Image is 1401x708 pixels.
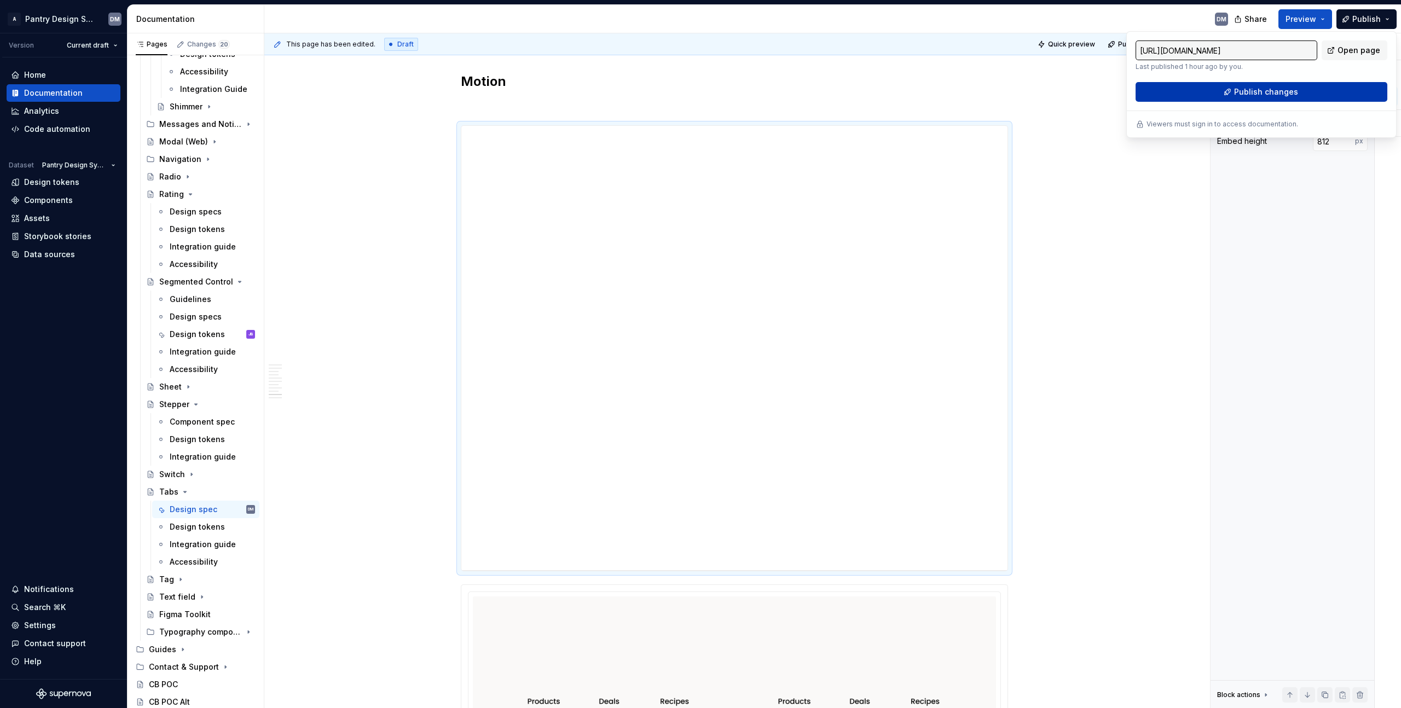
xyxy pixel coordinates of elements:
[461,73,1008,90] h2: Motion
[152,256,259,273] a: Accessibility
[170,364,218,375] div: Accessibility
[142,483,259,501] a: Tabs
[152,220,259,238] a: Design tokens
[170,434,225,445] div: Design tokens
[152,431,259,448] a: Design tokens
[24,638,86,649] div: Contact support
[1336,9,1397,29] button: Publish
[142,396,259,413] a: Stepper
[1355,137,1363,146] p: px
[180,66,228,77] div: Accessibility
[24,177,79,188] div: Design tokens
[142,133,259,150] a: Modal (Web)
[142,606,259,623] a: Figma Toolkit
[170,556,218,567] div: Accessibility
[7,120,120,138] a: Code automation
[7,246,120,263] a: Data sources
[159,171,181,182] div: Radio
[62,38,123,53] button: Current draft
[1136,82,1387,102] button: Publish changes
[152,308,259,326] a: Design specs
[152,501,259,518] a: Design specDM
[36,688,91,699] svg: Supernova Logo
[7,173,120,191] a: Design tokens
[24,602,66,613] div: Search ⌘K
[1313,131,1355,151] input: 100
[7,635,120,652] button: Contact support
[159,399,189,410] div: Stepper
[159,119,242,130] div: Messages and Notifications
[159,276,233,287] div: Segmented Control
[149,644,176,655] div: Guides
[7,84,120,102] a: Documentation
[136,40,167,49] div: Pages
[142,168,259,185] a: Radio
[170,206,222,217] div: Design specs
[24,88,83,98] div: Documentation
[170,294,211,305] div: Guidelines
[170,101,202,112] div: Shimmer
[24,124,90,135] div: Code automation
[9,161,34,170] div: Dataset
[142,623,259,641] div: Typography components
[149,679,178,690] div: CB POC
[142,466,259,483] a: Switch
[1352,14,1381,25] span: Publish
[170,259,218,270] div: Accessibility
[24,231,91,242] div: Storybook stories
[397,40,414,49] span: Draft
[248,504,253,515] div: DM
[152,413,259,431] a: Component spec
[110,15,120,24] div: DM
[218,40,230,49] span: 20
[24,249,75,260] div: Data sources
[24,213,50,224] div: Assets
[7,228,120,245] a: Storybook stories
[149,661,219,672] div: Contact & Support
[1217,690,1260,699] div: Block actions
[7,653,120,670] button: Help
[7,191,120,209] a: Components
[159,189,184,200] div: Rating
[152,448,259,466] a: Integration guide
[152,343,259,361] a: Integration guide
[1278,9,1332,29] button: Preview
[170,241,236,252] div: Integration guide
[142,378,259,396] a: Sheet
[159,381,182,392] div: Sheet
[1034,37,1100,52] button: Quick preview
[159,136,208,147] div: Modal (Web)
[131,676,259,693] a: CB POC
[25,14,95,25] div: Pantry Design System
[248,329,253,340] div: JB
[149,697,190,707] div: CB POC Alt
[142,185,259,203] a: Rating
[180,84,247,95] div: Integration Guide
[1338,45,1380,56] span: Open page
[1147,120,1298,129] p: Viewers must sign in to access documentation.
[152,553,259,571] a: Accessibility
[1048,40,1095,49] span: Quick preview
[24,656,42,667] div: Help
[159,469,185,480] div: Switch
[7,617,120,634] a: Settings
[152,361,259,378] a: Accessibility
[42,161,107,170] span: Pantry Design System
[152,291,259,308] a: Guidelines
[170,416,235,427] div: Component spec
[1217,15,1226,24] div: DM
[24,106,59,117] div: Analytics
[170,521,225,532] div: Design tokens
[159,574,174,585] div: Tag
[170,539,236,550] div: Integration guide
[170,504,217,515] div: Design spec
[7,581,120,598] button: Notifications
[67,41,109,50] span: Current draft
[152,326,259,343] a: Design tokensJB
[1244,14,1267,25] span: Share
[24,195,73,206] div: Components
[24,69,46,80] div: Home
[1286,14,1316,25] span: Preview
[136,14,259,25] div: Documentation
